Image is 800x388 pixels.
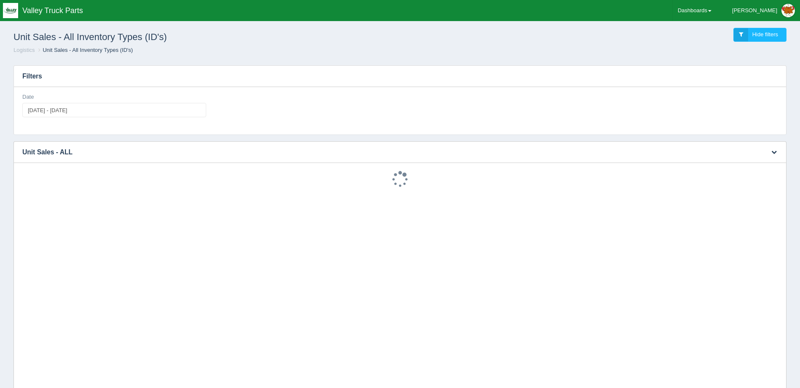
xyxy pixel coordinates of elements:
[781,4,795,17] img: Profile Picture
[13,28,400,46] h1: Unit Sales - All Inventory Types (ID's)
[36,46,133,54] li: Unit Sales - All Inventory Types (ID's)
[13,47,35,53] a: Logistics
[22,6,83,15] span: Valley Truck Parts
[3,3,18,18] img: q1blfpkbivjhsugxdrfq.png
[732,2,777,19] div: [PERSON_NAME]
[733,28,787,42] a: Hide filters
[22,93,34,101] label: Date
[14,142,760,163] h3: Unit Sales - ALL
[752,31,778,38] span: Hide filters
[14,66,786,87] h3: Filters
